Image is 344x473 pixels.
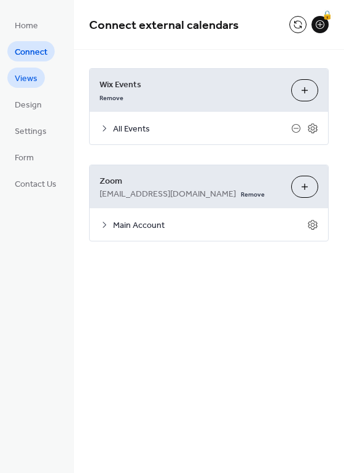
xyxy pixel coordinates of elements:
[113,123,291,136] span: All Events
[100,94,123,103] span: Remove
[113,219,307,232] span: Main Account
[100,188,236,201] span: [EMAIL_ADDRESS][DOMAIN_NAME]
[15,125,47,138] span: Settings
[7,173,64,193] a: Contact Us
[7,68,45,88] a: Views
[15,152,34,165] span: Form
[7,15,45,35] a: Home
[7,94,49,114] a: Design
[100,175,281,188] span: Zoom
[15,99,42,112] span: Design
[7,120,54,141] a: Settings
[100,79,281,92] span: Wix Events
[241,190,265,199] span: Remove
[15,46,47,59] span: Connect
[7,147,41,167] a: Form
[15,178,57,191] span: Contact Us
[7,41,55,61] a: Connect
[15,20,38,33] span: Home
[15,72,37,85] span: Views
[89,14,239,37] span: Connect external calendars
